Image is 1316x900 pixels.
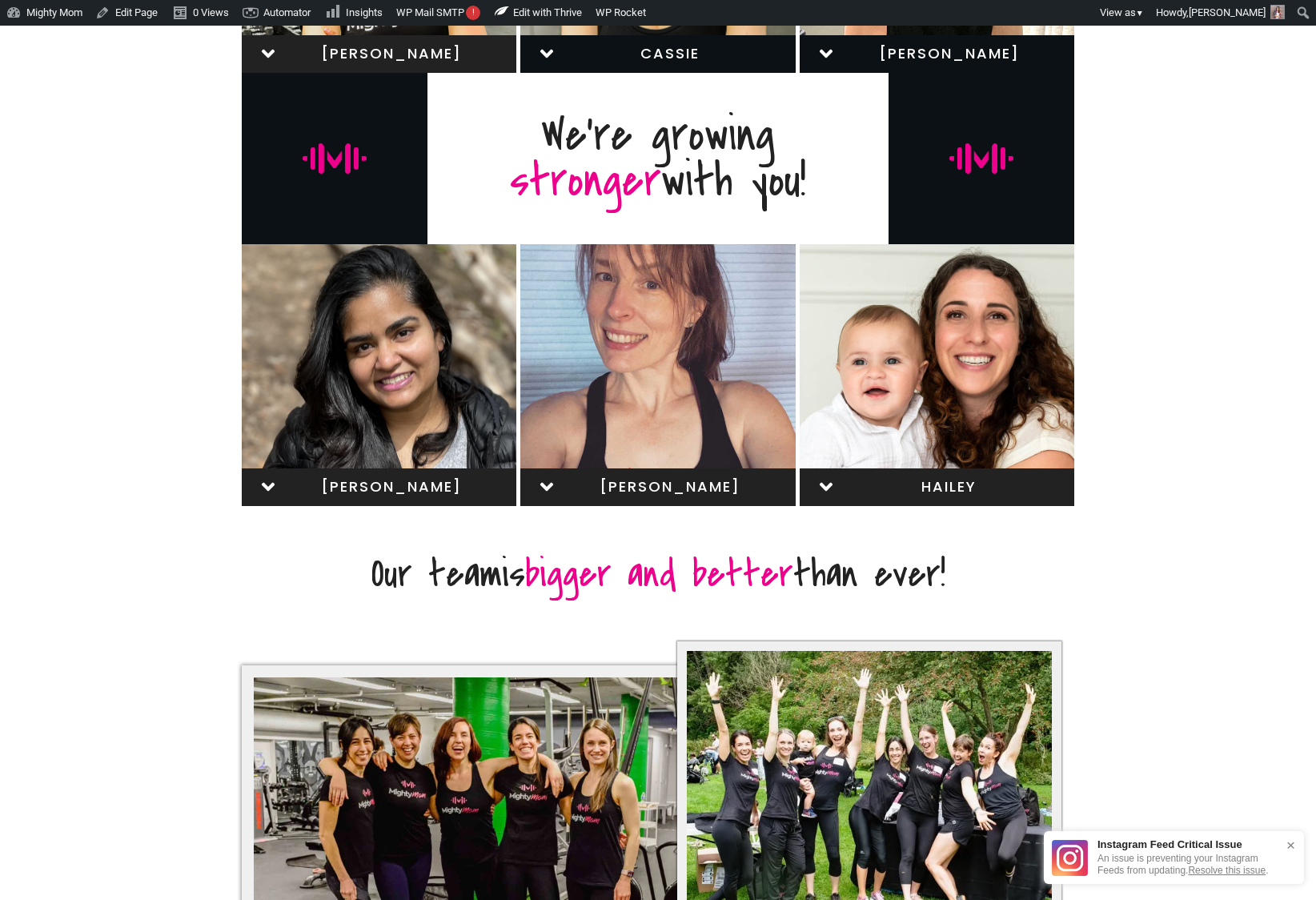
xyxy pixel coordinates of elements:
[1097,853,1278,876] p: An issue is preventing your Instagram Feeds from updating. .
[800,468,1074,506] a: Hailey
[849,45,1050,62] span: [PERSON_NAME]
[569,45,771,62] span: cassie
[1136,8,1144,18] span: ▼
[466,6,480,20] span: !
[510,148,661,214] span: stronger
[800,35,1074,73] a: [PERSON_NAME]
[258,554,1058,613] p: Our team than ever!
[346,6,383,18] span: Insights
[1052,840,1088,876] img: Instagram Feed icon
[291,45,492,62] span: [PERSON_NAME]
[520,468,795,506] a: [PERSON_NAME]
[291,478,492,496] span: [PERSON_NAME]
[242,35,516,73] a: [PERSON_NAME]
[1097,839,1278,850] h3: Instagram Feed Critical Issue
[1278,830,1303,861] div: ×
[949,143,1013,174] img: mighty-mom-ico
[520,35,795,73] a: cassie
[1189,6,1266,18] span: [PERSON_NAME]
[242,468,516,506] a: [PERSON_NAME]
[1188,865,1266,876] a: Resolve this issue
[569,478,771,496] span: [PERSON_NAME]
[525,547,793,601] span: bigger and better
[849,478,1050,496] span: Hailey
[303,143,367,174] img: mighty-mom-ico
[510,113,806,204] p: We're growing with you!
[502,547,793,601] span: is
